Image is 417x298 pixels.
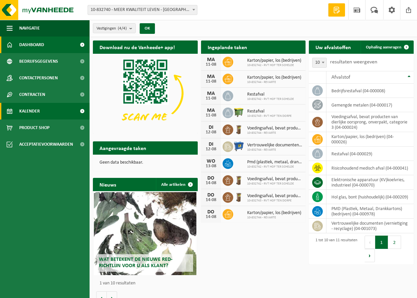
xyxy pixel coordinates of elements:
[366,45,401,49] span: Ophaling aanvragen
[233,107,244,118] img: WB-1100-HPE-GN-50
[247,182,303,186] span: 10-832742 - RVT HOF TER SCHELDE
[204,108,218,113] div: MA
[19,119,49,136] span: Product Shop
[204,176,218,181] div: DO
[326,175,414,190] td: elektronische apparatuur (KV)koelvries, industrieel (04-000070)
[233,140,244,152] img: WB-0660-HPE-BE-04
[19,37,44,53] span: Dashboard
[330,59,377,65] label: resultaten weergeven
[312,235,357,263] div: 1 tot 10 van 11 resultaten
[326,204,414,219] td: PMD (Plastiek, Metaal, Drankkartons) (bedrijven) (04-000978)
[204,79,218,84] div: 11-08
[100,281,194,286] p: 1 van 10 resultaten
[156,178,197,191] a: Alle artikelen
[94,192,196,275] a: Wat betekent de nieuwe RED-richtlijn voor u als klant?
[204,74,218,79] div: MA
[93,178,123,191] h2: Nieuws
[388,236,401,249] button: 2
[19,86,45,103] span: Contracten
[247,160,303,165] span: Pmd (plastiek, metaal, drankkartons) (bedrijven)
[247,143,303,148] span: Vertrouwelijke documenten (vernietiging - recyclage)
[247,126,303,131] span: Voedingsafval, bevat producten van dierlijke oorsprong, onverpakt, categorie 3
[204,192,218,198] div: DO
[247,148,303,152] span: 10-832744 - REVARTE
[19,20,40,37] span: Navigatie
[140,23,155,34] button: OK
[88,5,197,15] span: 10-832740 - MEER KWALITEIT LEVEN - ANTWERPEN
[204,215,218,219] div: 14-08
[204,113,218,118] div: 11-08
[326,147,414,161] td: restafval (04-000029)
[204,164,218,169] div: 13-08
[118,26,127,31] count: (4/4)
[97,24,127,34] span: Vestigingen
[93,141,153,154] h2: Aangevraagde taken
[247,216,301,220] span: 10-832744 - REVARTE
[204,209,218,215] div: DO
[19,103,40,119] span: Kalender
[19,70,58,86] span: Contactpersonen
[99,257,173,268] span: Wat betekent de nieuwe RED-richtlijn voor u als klant?
[326,112,414,132] td: voedingsafval, bevat producten van dierlijke oorsprong, onverpakt, categorie 3 (04-000024)
[331,75,350,80] span: Afvalstof
[326,98,414,112] td: gemengde metalen (04-000017)
[204,147,218,152] div: 12-08
[233,174,244,186] img: WB-0140-HPE-BN-01
[204,57,218,62] div: MA
[247,177,303,182] span: Voedingsafval, bevat producten van dierlijke oorsprong, onverpakt, categorie 3
[326,132,414,147] td: karton/papier, los (bedrijven) (04-000026)
[326,161,414,175] td: risicohoudend medisch afval (04-000041)
[204,96,218,101] div: 11-08
[309,40,358,53] h2: Uw afvalstoffen
[313,58,326,67] span: 10
[247,63,301,67] span: 10-832742 - RVT HOF TER SCHELDE
[247,193,303,199] span: Voedingsafval, bevat producten van dierlijke oorsprong, onverpakt, categorie 3
[204,198,218,202] div: 14-08
[365,236,375,249] button: Previous
[233,191,244,202] img: WB-0140-HPE-BN-01
[19,53,58,70] span: Bedrijfsgegevens
[247,165,303,169] span: 10-832742 - RVT HOF TER SCHELDE
[204,125,218,130] div: DI
[233,123,244,135] img: WB-0140-HPE-BN-01
[365,249,375,262] button: Next
[93,54,198,132] img: Download de VHEPlus App
[326,219,414,233] td: vertrouwelijke documenten (vernietiging - recyclage) (04-001073)
[326,84,414,98] td: bedrijfsrestafval (04-000008)
[247,80,301,84] span: 10-832744 - REVARTE
[204,130,218,135] div: 12-08
[361,40,413,54] a: Ophaling aanvragen
[247,58,301,63] span: Karton/papier, los (bedrijven)
[247,131,303,135] span: 10-832744 - REVARTE
[247,75,301,80] span: Karton/papier, los (bedrijven)
[247,97,294,101] span: 10-832742 - RVT HOF TER SCHELDE
[204,181,218,186] div: 14-08
[247,114,292,118] span: 10-832743 - RVT HOF TEN DORPE
[247,199,303,203] span: 10-832743 - RVT HOF TEN DORPE
[88,5,197,15] span: 10-832740 - MEER KWALITEIT LEVEN - ANTWERPEN
[247,210,301,216] span: Karton/papier, los (bedrijven)
[326,190,414,204] td: hol glas, bont (huishoudelijk) (04-000209)
[247,109,292,114] span: Restafval
[204,91,218,96] div: MA
[247,92,294,97] span: Restafval
[93,23,136,33] button: Vestigingen(4/4)
[312,58,327,68] span: 10
[93,40,181,53] h2: Download nu de Vanheede+ app!
[204,62,218,67] div: 11-08
[204,159,218,164] div: WO
[19,136,73,153] span: Acceptatievoorwaarden
[100,160,191,165] p: Geen data beschikbaar.
[201,40,254,53] h2: Ingeplande taken
[204,142,218,147] div: DI
[375,236,388,249] button: 1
